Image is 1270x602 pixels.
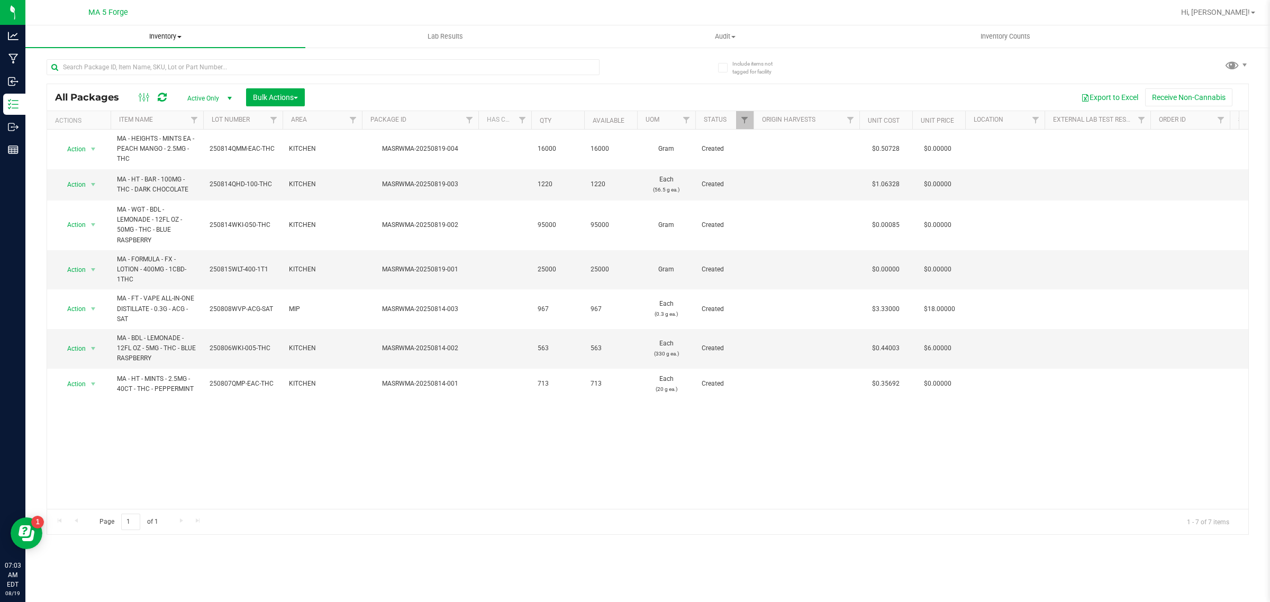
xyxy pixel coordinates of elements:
span: 563 [591,343,631,353]
th: Has COA [478,111,531,130]
span: KITCHEN [289,379,356,389]
span: Gram [643,144,689,154]
span: 250815WLT-400-1T1 [210,264,276,275]
p: 07:03 AM EDT [5,561,21,589]
td: $0.50728 [859,130,912,169]
iframe: Resource center unread badge [31,516,44,528]
p: 08/19 [5,589,21,597]
span: KITCHEN [289,179,356,189]
span: $0.00000 [919,262,957,277]
a: Status [704,116,727,123]
a: Audit [585,25,865,48]
span: Action [58,217,86,232]
span: Each [643,339,689,359]
span: select [87,177,100,192]
span: 25000 [591,264,631,275]
div: MASRWMA-20250819-003 [360,179,480,189]
span: Created [702,144,747,154]
span: select [87,377,100,391]
span: 16000 [591,144,631,154]
span: KITCHEN [289,343,356,353]
a: Unit Cost [868,117,900,124]
a: Inventory Counts [866,25,1146,48]
td: $0.44003 [859,329,912,369]
span: All Packages [55,92,130,103]
span: KITCHEN [289,144,356,154]
a: Package ID [370,116,406,123]
span: 250808WVP-ACG-SAT [210,304,276,314]
span: MIP [289,304,356,314]
span: Each [643,175,689,195]
td: $0.00085 [859,200,912,250]
span: 250814WKI-050-THC [210,220,276,230]
inline-svg: Outbound [8,122,19,132]
span: MA - FT - VAPE ALL-IN-ONE DISTILLATE - 0.3G - ACG - SAT [117,294,197,324]
span: Include items not tagged for facility [732,60,785,76]
input: 1 [121,514,140,530]
span: select [87,302,100,316]
p: (20 g ea.) [643,384,689,394]
span: Page of 1 [90,514,167,530]
p: (56.5 g ea.) [643,185,689,195]
a: Filter [265,111,283,129]
span: MA 5 Forge [88,8,128,17]
span: $0.00000 [919,177,957,192]
a: Order Id [1159,116,1186,123]
a: Filter [678,111,695,129]
a: Origin Harvests [762,116,815,123]
span: Gram [643,264,689,275]
span: Action [58,341,86,356]
td: $0.35692 [859,369,912,399]
span: 16000 [538,144,578,154]
div: Actions [55,117,106,124]
a: Filter [186,111,203,129]
span: 250814QMM-EAC-THC [210,144,276,154]
span: select [87,262,100,277]
td: $1.06328 [859,169,912,200]
a: Shipment [1238,116,1270,123]
span: 967 [591,304,631,314]
span: Action [58,177,86,192]
a: Available [593,117,624,124]
span: $0.00000 [919,217,957,233]
span: $18.00000 [919,302,960,317]
span: 95000 [538,220,578,230]
span: MA - HT - MINTS - 2.5MG - 40CT - THC - PEPPERMINT [117,374,197,394]
a: Filter [1212,111,1230,129]
span: 713 [538,379,578,389]
span: Hi, [PERSON_NAME]! [1181,8,1250,16]
span: 25000 [538,264,578,275]
inline-svg: Inbound [8,76,19,87]
span: Action [58,142,86,157]
span: MA - FORMULA - FX - LOTION - 400MG - 1CBD-1THC [117,254,197,285]
span: Action [58,302,86,316]
div: MASRWMA-20250814-002 [360,343,480,353]
span: $0.00000 [919,376,957,391]
a: Unit Price [921,117,954,124]
span: Created [702,220,747,230]
div: MASRWMA-20250814-001 [360,379,480,389]
span: Gram [643,220,689,230]
button: Receive Non-Cannabis [1145,88,1232,106]
a: Item Name [119,116,153,123]
div: MASRWMA-20250819-001 [360,264,480,275]
span: MA - HT - BAR - 100MG - THC - DARK CHOCOLATE [117,175,197,195]
p: (330 g ea.) [643,349,689,359]
p: (0.3 g ea.) [643,309,689,319]
span: select [87,217,100,232]
span: 1220 [591,179,631,189]
td: $3.33000 [859,289,912,329]
a: UOM [646,116,659,123]
span: 1220 [538,179,578,189]
span: MA - BDL - LEMONADE - 12FL OZ - 5MG - THC - BLUE RASPBERRY [117,333,197,364]
inline-svg: Analytics [8,31,19,41]
a: Filter [842,111,859,129]
span: 713 [591,379,631,389]
span: Created [702,179,747,189]
a: Qty [540,117,551,124]
a: Filter [1027,111,1045,129]
span: Created [702,264,747,275]
a: Filter [1133,111,1150,129]
span: MA - HEIGHTS - MINTS EA - PEACH MANGO - 2.5MG - THC [117,134,197,165]
span: Created [702,343,747,353]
